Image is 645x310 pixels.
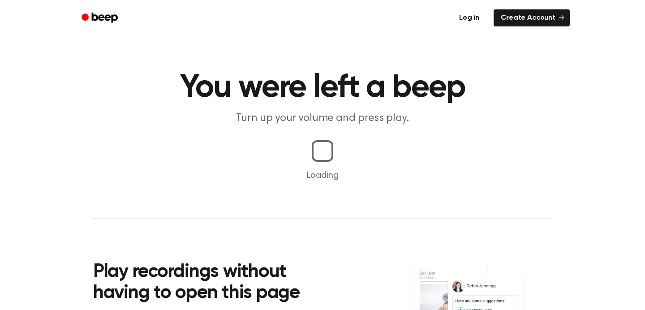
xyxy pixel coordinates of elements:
[93,262,335,304] h2: Play recordings without having to open this page
[75,9,126,27] a: Beep
[11,169,634,182] p: Loading
[150,111,494,126] p: Turn up your volume and press play.
[450,8,488,28] a: Log in
[93,72,552,104] h1: You were left a beep
[494,9,570,26] a: Create Account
